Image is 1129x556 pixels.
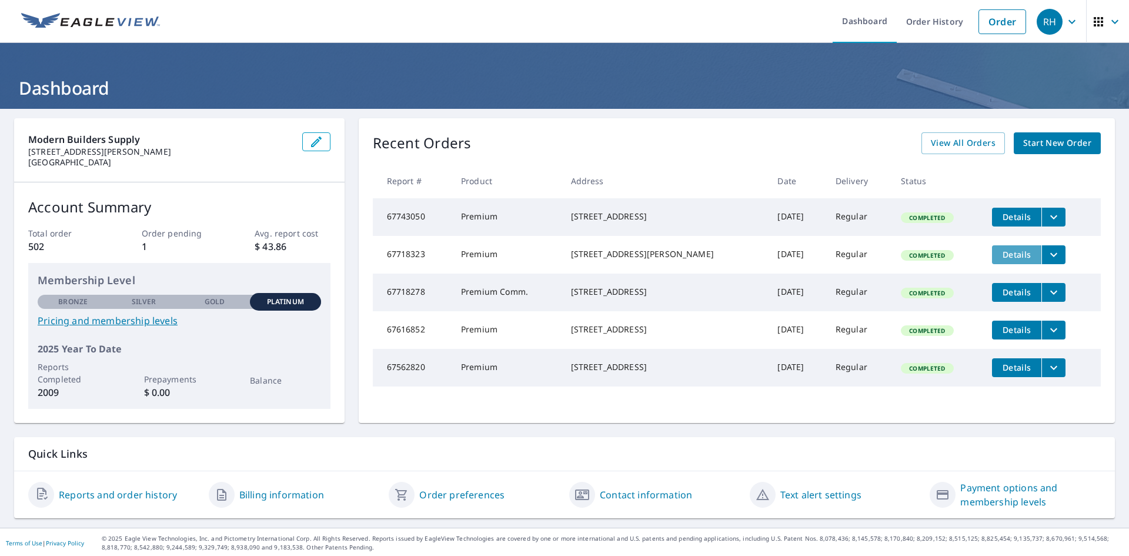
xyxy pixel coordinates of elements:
[239,488,324,502] a: Billing information
[768,164,826,198] th: Date
[28,239,103,254] p: 502
[992,358,1041,377] button: detailsBtn-67562820
[255,239,330,254] p: $ 43.86
[419,488,505,502] a: Order preferences
[891,164,983,198] th: Status
[931,136,996,151] span: View All Orders
[902,289,952,297] span: Completed
[1041,208,1065,227] button: filesDropdownBtn-67743050
[6,540,84,547] p: |
[768,349,826,387] td: [DATE]
[571,211,759,222] div: [STREET_ADDRESS]
[999,324,1034,335] span: Details
[826,349,891,387] td: Regular
[902,251,952,259] span: Completed
[142,239,217,254] p: 1
[28,197,330,218] p: Account Summary
[960,481,1101,509] a: Payment options and membership levels
[571,324,759,335] div: [STREET_ADDRESS]
[571,361,759,373] div: [STREET_ADDRESS]
[38,342,321,356] p: 2025 Year To Date
[373,274,452,311] td: 67718278
[28,157,293,168] p: [GEOGRAPHIC_DATA]
[452,164,562,198] th: Product
[452,274,562,311] td: Premium Comm.
[826,311,891,349] td: Regular
[452,349,562,387] td: Premium
[14,76,1115,100] h1: Dashboard
[373,236,452,274] td: 67718323
[999,249,1034,260] span: Details
[38,361,108,385] p: Reports Completed
[902,214,952,222] span: Completed
[768,198,826,236] td: [DATE]
[373,132,472,154] p: Recent Orders
[1041,245,1065,264] button: filesDropdownBtn-67718323
[38,272,321,288] p: Membership Level
[59,488,177,502] a: Reports and order history
[562,164,769,198] th: Address
[902,327,952,335] span: Completed
[373,198,452,236] td: 67743050
[992,245,1041,264] button: detailsBtn-67718323
[780,488,861,502] a: Text alert settings
[38,385,108,399] p: 2009
[826,274,891,311] td: Regular
[373,311,452,349] td: 67616852
[46,539,84,547] a: Privacy Policy
[1041,358,1065,377] button: filesDropdownBtn-67562820
[144,373,215,385] p: Prepayments
[902,364,952,372] span: Completed
[999,362,1034,373] span: Details
[28,227,103,239] p: Total order
[768,311,826,349] td: [DATE]
[992,283,1041,302] button: detailsBtn-67718278
[102,534,1123,552] p: © 2025 Eagle View Technologies, Inc. and Pictometry International Corp. All Rights Reserved. Repo...
[1041,321,1065,339] button: filesDropdownBtn-67616852
[373,349,452,387] td: 67562820
[1041,283,1065,302] button: filesDropdownBtn-67718278
[58,297,88,307] p: Bronze
[38,314,321,328] a: Pricing and membership levels
[992,321,1041,339] button: detailsBtn-67616852
[28,447,1101,461] p: Quick Links
[978,9,1026,34] a: Order
[144,385,215,399] p: $ 0.00
[1014,132,1101,154] a: Start New Order
[6,539,42,547] a: Terms of Use
[600,488,692,502] a: Contact information
[142,227,217,239] p: Order pending
[452,198,562,236] td: Premium
[28,147,293,157] p: [STREET_ADDRESS][PERSON_NAME]
[373,164,452,198] th: Report #
[921,132,1005,154] a: View All Orders
[452,311,562,349] td: Premium
[768,236,826,274] td: [DATE]
[1023,136,1091,151] span: Start New Order
[826,198,891,236] td: Regular
[132,297,156,307] p: Silver
[999,287,1034,298] span: Details
[205,297,225,307] p: Gold
[250,374,320,387] p: Balance
[768,274,826,311] td: [DATE]
[255,227,330,239] p: Avg. report cost
[571,248,759,260] div: [STREET_ADDRESS][PERSON_NAME]
[1037,9,1063,35] div: RH
[571,286,759,298] div: [STREET_ADDRESS]
[452,236,562,274] td: Premium
[826,236,891,274] td: Regular
[992,208,1041,227] button: detailsBtn-67743050
[826,164,891,198] th: Delivery
[267,297,304,307] p: Platinum
[28,132,293,147] p: Modern Builders Supply
[999,211,1034,222] span: Details
[21,13,160,31] img: EV Logo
